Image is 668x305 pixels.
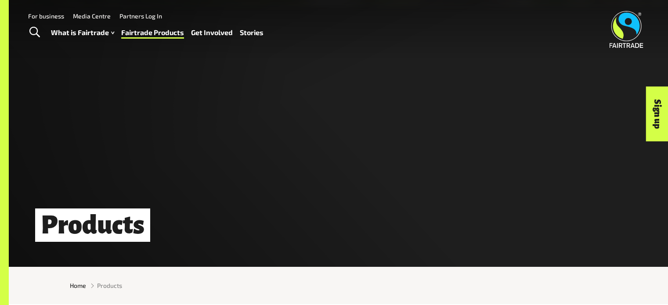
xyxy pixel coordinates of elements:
img: Fairtrade Australia New Zealand logo [610,11,643,48]
span: Products [97,281,122,290]
a: Toggle Search [24,22,45,43]
a: What is Fairtrade [51,26,114,39]
h1: Products [35,208,150,242]
a: Partners Log In [119,12,162,20]
a: Media Centre [73,12,111,20]
a: Home [70,281,86,290]
a: Fairtrade Products [121,26,184,39]
a: Get Involved [191,26,233,39]
a: Stories [240,26,264,39]
a: For business [28,12,64,20]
